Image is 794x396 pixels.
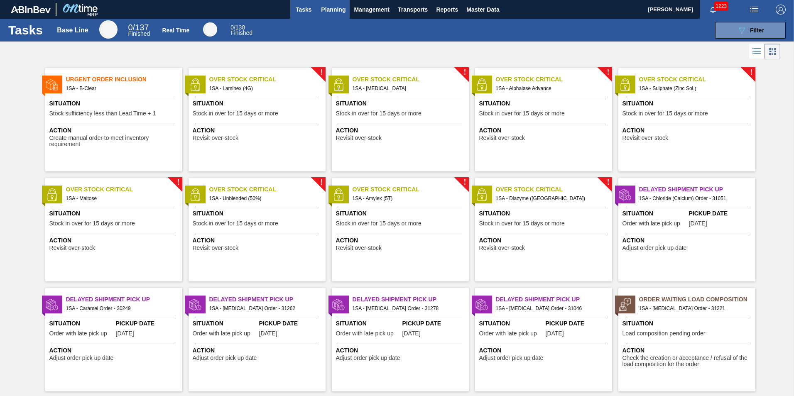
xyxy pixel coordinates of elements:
[336,319,400,328] span: Situation
[622,346,753,355] span: Action
[475,298,488,311] img: status
[479,346,610,355] span: Action
[66,185,182,194] span: Over Stock Critical
[496,84,605,93] span: 1SA - Alphalase Advance
[479,135,525,141] span: Revisit over-stock
[259,319,323,328] span: Pickup Date
[66,194,176,203] span: 1SA - Maltose
[622,99,753,108] span: Situation
[639,194,749,203] span: 1SA - Chloride (Calcium) Order - 31051
[765,44,780,59] div: Card Vision
[209,304,319,313] span: 1SA - Dextrose Order - 31262
[49,220,135,227] span: Stock in over for 15 days or more
[546,330,564,337] span: 08/27/2025
[193,346,323,355] span: Action
[475,78,488,91] img: status
[479,126,610,135] span: Action
[546,319,610,328] span: Pickup Date
[49,355,114,361] span: Adjust order pick up date
[622,319,753,328] span: Situation
[193,99,323,108] span: Situation
[189,188,201,201] img: status
[321,5,346,15] span: Planning
[116,319,180,328] span: Pickup Date
[619,188,631,201] img: status
[336,99,467,108] span: Situation
[189,78,201,91] img: status
[116,330,134,337] span: 08/03/2025
[66,75,182,84] span: Urgent Order Inclusion
[353,84,462,93] span: 1SA - Magnesium Oxide
[622,330,706,337] span: Load composition pending order
[193,220,278,227] span: Stock in over for 15 days or more
[622,209,687,218] span: Situation
[128,23,132,32] span: 0
[336,245,382,251] span: Revisit over-stock
[49,110,156,117] span: Stock sufficiency less than Lead Time + 1
[320,69,323,76] span: !
[622,126,753,135] span: Action
[749,5,759,15] img: userActions
[49,346,180,355] span: Action
[402,319,467,328] span: Pickup Date
[57,27,88,34] div: Base Line
[8,25,45,35] h1: Tasks
[479,220,565,227] span: Stock in over for 15 days or more
[336,220,422,227] span: Stock in over for 15 days or more
[700,4,726,15] button: Notifications
[622,135,668,141] span: Revisit over-stock
[193,330,250,337] span: Order with late pick up
[750,69,752,76] span: !
[496,185,612,194] span: Over Stock Critical
[49,99,180,108] span: Situation
[209,185,326,194] span: Over Stock Critical
[353,194,462,203] span: 1SA - Amylex (5T)
[689,209,753,218] span: Pickup Date
[336,110,422,117] span: Stock in over for 15 days or more
[230,24,245,31] span: / 138
[466,5,499,15] span: Master Data
[332,188,345,201] img: status
[336,135,382,141] span: Revisit over-stock
[193,245,238,251] span: Revisit over-stock
[336,346,467,355] span: Action
[332,78,345,91] img: status
[750,27,764,34] span: Filter
[622,236,753,245] span: Action
[46,298,58,311] img: status
[209,295,326,304] span: Delayed Shipment Pick Up
[193,135,238,141] span: Revisit over-stock
[66,295,182,304] span: Delayed Shipment Pick Up
[49,330,107,337] span: Order with late pick up
[749,44,765,59] div: List Vision
[619,78,631,91] img: status
[607,69,609,76] span: !
[209,194,319,203] span: 1SA - Unblended (50%)
[49,245,95,251] span: Revisit over-stock
[398,5,428,15] span: Transports
[479,319,544,328] span: Situation
[203,22,217,37] div: Real Time
[639,185,755,194] span: Delayed Shipment Pick Up
[353,75,469,84] span: Over Stock Critical
[336,236,467,245] span: Action
[193,126,323,135] span: Action
[607,179,609,186] span: !
[639,75,755,84] span: Over Stock Critical
[479,99,610,108] span: Situation
[622,245,687,251] span: Adjust order pick up date
[479,110,565,117] span: Stock in over for 15 days or more
[11,6,51,13] img: TNhmsLtSVTkK8tSr43FrP2fwEKptu5GPRR3wAAAABJRU5ErkJggg==
[479,209,610,218] span: Situation
[46,78,58,91] img: status
[354,5,390,15] span: Management
[622,355,753,368] span: Check the creation or acceptance / refusal of the load composition for the order
[689,220,707,227] span: 08/27/2025
[332,298,345,311] img: status
[320,179,323,186] span: !
[475,188,488,201] img: status
[479,245,525,251] span: Revisit over-stock
[622,220,680,227] span: Order with late pick up
[193,209,323,218] span: Situation
[496,194,605,203] span: 1SA - Diazyme (MA)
